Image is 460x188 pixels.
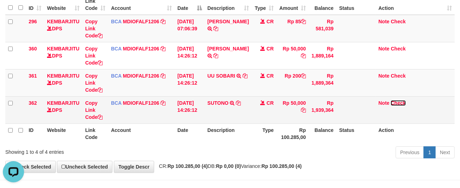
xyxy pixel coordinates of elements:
span: CR [267,46,274,51]
a: Check [391,46,406,51]
td: [DATE] 14:26:12 [175,96,205,123]
a: KEMBARJITU [47,19,80,24]
a: Check [391,100,406,106]
a: KEMBARJITU [47,100,80,106]
td: [DATE] 14:26:12 [175,69,205,96]
span: CR [267,19,274,24]
td: DPS [44,15,82,42]
th: Account [108,123,175,144]
a: Copy Link Code [85,100,103,120]
a: Copy Rp 50,000 to clipboard [301,53,306,59]
th: Website [44,123,82,144]
td: [DATE] 14:26:12 [175,42,205,69]
th: Rp 100.285,00 [276,123,309,144]
a: Note [378,46,389,51]
a: Toggle Descr [114,161,154,173]
a: Copy UU SOBARI to clipboard [243,73,248,79]
span: BCA [111,46,122,51]
td: Rp 1,889,364 [309,69,336,96]
button: Open LiveChat chat widget [3,3,24,24]
th: Link Code [82,123,108,144]
span: CR [267,73,274,79]
a: Copy RIAN HIDAYAT to clipboard [214,26,219,31]
span: 360 [29,46,37,51]
a: UU SOBARI [208,73,235,79]
strong: Rp 100.285,00 (4) [262,163,302,169]
a: Check Selected [5,161,56,173]
td: Rp 1,939,364 [309,96,336,123]
a: Copy Rp 85 to clipboard [301,19,306,24]
a: Copy MDIOFALF1206 to clipboard [161,46,165,51]
td: DPS [44,42,82,69]
a: MDIOFALF1206 [123,100,159,106]
a: Copy Link Code [85,73,103,93]
strong: Rp 0,00 (0) [216,163,241,169]
span: BCA [111,100,122,106]
a: KEMBARJITU [47,73,80,79]
a: MDIOFALF1206 [123,19,159,24]
td: DPS [44,69,82,96]
a: Note [378,19,389,24]
a: Copy Rp 50,000 to clipboard [301,107,306,113]
a: Next [435,146,455,158]
td: [DATE] 07:06:39 [175,15,205,42]
td: Rp 50,000 [276,96,309,123]
a: MDIOFALF1206 [123,73,159,79]
a: Copy MDIOFALF1206 to clipboard [161,19,165,24]
a: Previous [396,146,424,158]
a: Copy Link Code [85,19,103,38]
th: Type [252,123,276,144]
a: [PERSON_NAME] [208,19,249,24]
th: Status [336,123,375,144]
div: Showing 1 to 4 of 4 entries [5,146,186,156]
td: DPS [44,96,82,123]
a: Copy MDIOFALF1206 to clipboard [161,73,165,79]
td: Rp 85 [276,15,309,42]
a: Note [378,73,389,79]
a: Check [391,73,406,79]
td: Rp 581,039 [309,15,336,42]
td: Rp 1,889,164 [309,42,336,69]
span: 361 [29,73,37,79]
span: CR: DB: Variance: [156,163,302,169]
th: ID [26,123,44,144]
a: Copy MDIOFALF1206 to clipboard [161,100,165,106]
span: BCA [111,19,122,24]
span: BCA [111,73,122,79]
a: Check [391,19,406,24]
a: Uncheck Selected [57,161,112,173]
a: SUTONO [208,100,229,106]
span: 296 [29,19,37,24]
span: 362 [29,100,37,106]
a: 1 [424,146,436,158]
strong: Rp 100.285,00 (4) [168,163,208,169]
a: Copy Rp 200 to clipboard [301,73,306,79]
a: Note [378,100,389,106]
td: Rp 50,000 [276,42,309,69]
a: Copy Link Code [85,46,103,66]
a: [PERSON_NAME] [208,46,249,51]
span: CR [267,100,274,106]
a: Copy NUR MUHAMMAD ABDIL to clipboard [214,53,219,59]
a: Copy SUTONO to clipboard [236,100,241,106]
th: Action [375,123,455,144]
td: Rp 200 [276,69,309,96]
a: MDIOFALF1206 [123,46,159,51]
th: Description [205,123,252,144]
a: KEMBARJITU [47,46,80,51]
th: Date [175,123,205,144]
th: Balance [309,123,336,144]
